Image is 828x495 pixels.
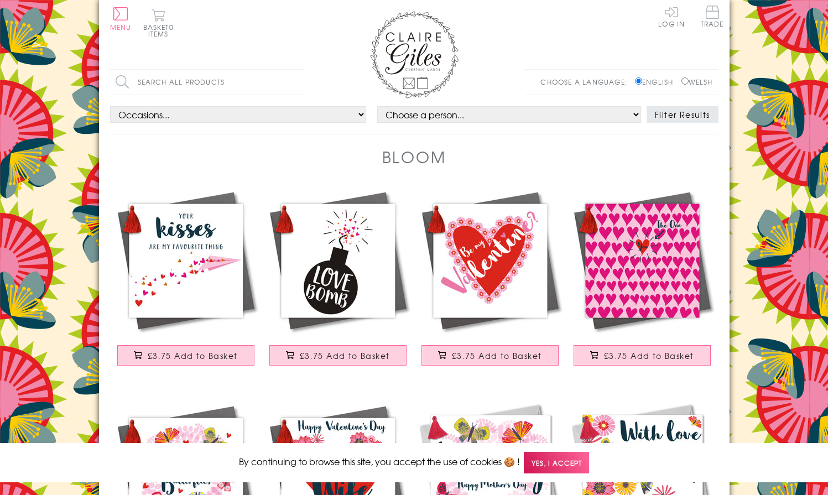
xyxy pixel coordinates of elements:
a: Log In [658,6,685,27]
button: Basket0 items [143,9,174,37]
p: Choose a language: [540,77,633,87]
span: Trade [701,6,724,27]
button: £3.75 Add to Basket [421,345,559,366]
span: £3.75 Add to Basket [300,350,390,361]
button: £3.75 Add to Basket [574,345,711,366]
button: £3.75 Add to Basket [269,345,407,366]
span: £3.75 Add to Basket [604,350,694,361]
a: Valentine's Day Card, Heart with Flowers, Embellished with a colourful tassel £3.75 Add to Basket [414,185,566,377]
a: Trade [701,6,724,29]
button: £3.75 Add to Basket [117,345,254,366]
img: Valentine's Day Card, Heart with Flowers, Embellished with a colourful tassel [414,185,566,337]
button: Filter Results [647,106,718,123]
span: Menu [110,22,132,32]
a: Valentine's Day Card, Paper Plane Kisses, Embellished with a colourful tassel £3.75 Add to Basket [110,185,262,377]
img: Claire Giles Greetings Cards [370,11,459,98]
span: Yes, I accept [524,452,589,473]
input: Search all products [110,70,304,95]
a: Valentine's Day Card, Bomb, Love Bomb, Embellished with a colourful tassel £3.75 Add to Basket [262,185,414,377]
img: Valentine's Day Card, Paper Plane Kisses, Embellished with a colourful tassel [110,185,262,337]
input: English [635,77,642,85]
input: Search [293,70,304,95]
input: Welsh [681,77,689,85]
img: Valentine's Day Card, Bomb, Love Bomb, Embellished with a colourful tassel [262,185,414,337]
span: £3.75 Add to Basket [148,350,238,361]
label: Welsh [681,77,713,87]
span: 0 items [148,22,174,39]
span: £3.75 Add to Basket [452,350,542,361]
button: Menu [110,7,132,30]
label: English [635,77,679,87]
a: Valentine's Day Card, Hearts Background, Embellished with a colourful tassel £3.75 Add to Basket [566,185,718,377]
img: Valentine's Day Card, Hearts Background, Embellished with a colourful tassel [566,185,718,337]
h1: Bloom [382,145,446,168]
